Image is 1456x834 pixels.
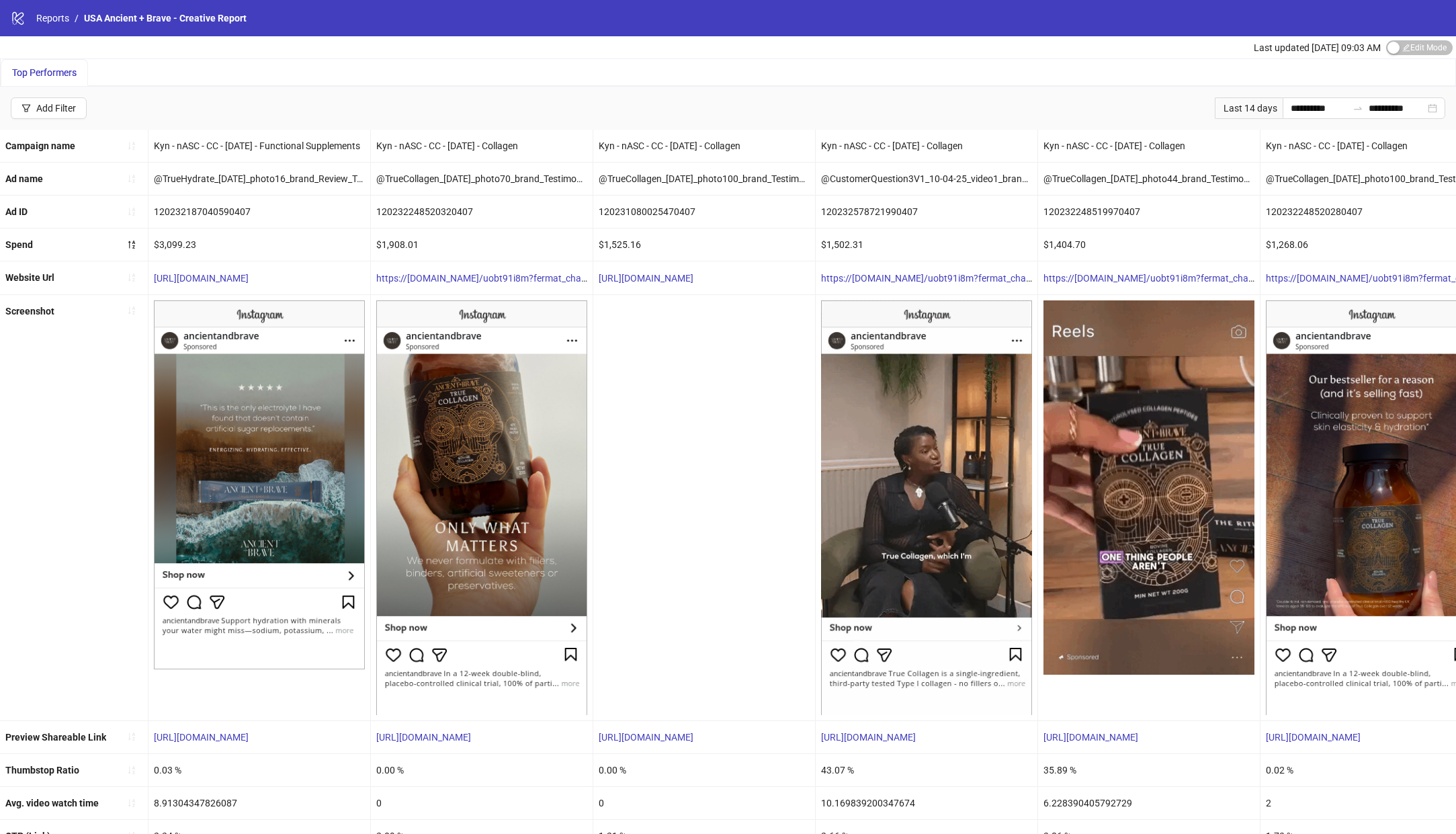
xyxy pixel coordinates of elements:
div: $1,908.01 [371,228,593,261]
div: 35.89 % [1038,754,1260,786]
span: sort-ascending [127,732,136,741]
a: [URL][DOMAIN_NAME] [1266,732,1361,743]
a: [URL][DOMAIN_NAME] [154,273,249,284]
span: sort-ascending [127,174,136,183]
a: [URL][DOMAIN_NAME] [376,732,471,743]
span: USA Ancient + Brave - Creative Report [84,13,247,24]
div: 0.00 % [593,754,815,786]
span: to [1353,103,1363,114]
b: Website Url [5,272,54,283]
b: Screenshot [5,306,54,317]
div: @TrueHydrate_[DATE]_photo16_brand_Review_TrueHydration_AncientBrave__iter0 [148,163,370,195]
b: Ad ID [5,206,28,217]
div: 120232578721990407 [816,196,1037,228]
span: sort-ascending [127,207,136,216]
div: @TrueCollagen_[DATE]_photo70_brand_Testimonial_TrueCollagen_AncientBrave__iter0 [371,163,593,195]
b: Preview Shareable Link [5,732,106,743]
div: $3,099.23 [148,228,370,261]
div: Add Filter [36,103,76,114]
span: sort-ascending [127,765,136,775]
b: Avg. video watch time [5,798,99,808]
span: Last updated [DATE] 09:03 AM [1254,42,1381,53]
b: Campaign name [5,140,75,151]
a: https://[DOMAIN_NAME]/uobt91i8m?fermat_channel=facebook&fermat_adid={{[DOMAIN_NAME]}} [376,273,790,284]
button: Add Filter [11,97,87,119]
b: Spend [5,239,33,250]
div: 0.03 % [148,754,370,786]
div: 120232248519970407 [1038,196,1260,228]
div: $1,525.16 [593,228,815,261]
img: Screenshot 120232248520320407 [376,300,587,715]
span: Top Performers [12,67,77,78]
span: sort-ascending [127,306,136,315]
div: 0 [371,787,593,819]
li: / [75,11,79,26]
span: filter [22,103,31,113]
div: 10.169839200347674 [816,787,1037,819]
div: 120232248520320407 [371,196,593,228]
div: Last 14 days [1215,97,1283,119]
b: Ad name [5,173,43,184]
div: Kyn - nASC - CC - [DATE] - Collagen [1038,130,1260,162]
div: 0.00 % [371,754,593,786]
div: 43.07 % [816,754,1037,786]
span: sort-ascending [127,141,136,151]
a: [URL][DOMAIN_NAME] [154,732,249,743]
img: Screenshot 120232578721990407 [821,300,1032,715]
div: $1,502.31 [816,228,1037,261]
div: 120231080025470407 [593,196,815,228]
b: Thumbstop Ratio [5,765,79,776]
div: Kyn - nASC - CC - [DATE] - Collagen [816,130,1037,162]
img: Screenshot 120232187040590407 [154,300,365,670]
span: sort-ascending [127,273,136,282]
a: [URL][DOMAIN_NAME] [599,273,693,284]
a: [URL][DOMAIN_NAME] [599,732,693,743]
div: Kyn - nASC - CC - [DATE] - Collagen [371,130,593,162]
div: @CustomerQuestion3V1_10-04-25_video1_brand_testimonial_Collagen_AncientBrave__iter0 [816,163,1037,195]
div: Kyn - nASC - CC - [DATE] - Collagen [593,130,815,162]
img: Screenshot 120232248519970407 [1043,300,1254,675]
div: 8.91304347826087 [148,787,370,819]
a: https://[DOMAIN_NAME]/uobt91i8m?fermat_channel=facebook&fermat_adid={{[DOMAIN_NAME]}} [821,273,1235,284]
div: 6.228390405792729 [1038,787,1260,819]
div: @TrueCollagen_[DATE]_photo100_brand_Testimonial_TrueCollagen_AncientBrave__iter0 [593,163,815,195]
a: [URL][DOMAIN_NAME] [821,732,916,743]
div: 120232187040590407 [148,196,370,228]
span: sort-ascending [127,798,136,808]
a: [URL][DOMAIN_NAME] [1043,732,1138,743]
div: Kyn - nASC - CC - [DATE] - Functional Supplements [148,130,370,162]
div: 0 [593,787,815,819]
span: swap-right [1353,103,1363,114]
div: @TrueCollagen_[DATE]_photo44_brand_Testimonial_TrueCollagen_AncientBrave__iter0 - Copy [1038,163,1260,195]
a: Reports [34,11,72,26]
div: $1,404.70 [1038,228,1260,261]
span: sort-descending [127,240,136,249]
